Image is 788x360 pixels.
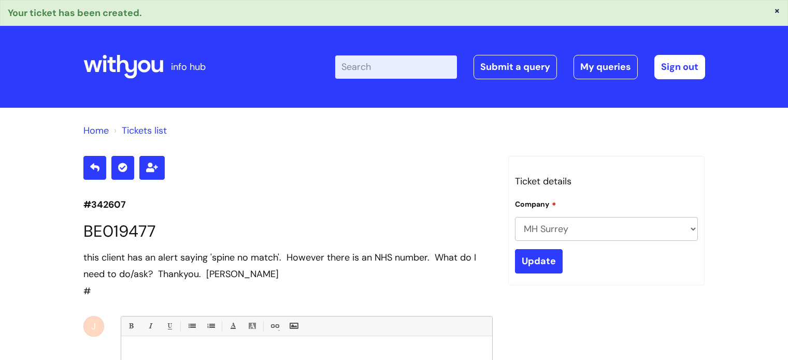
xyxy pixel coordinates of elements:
[226,320,239,333] a: Font Color
[287,320,300,333] a: Insert Image...
[654,55,705,79] a: Sign out
[83,196,493,213] p: #342607
[268,320,281,333] a: Link
[83,249,493,299] div: #
[335,55,457,78] input: Search
[83,122,109,139] li: Solution home
[515,198,556,209] label: Company
[335,55,705,79] div: | -
[515,249,563,273] input: Update
[124,320,137,333] a: Bold (Ctrl-B)
[515,173,698,190] h3: Ticket details
[774,6,780,15] button: ×
[474,55,557,79] a: Submit a query
[83,249,493,283] div: this client has an alert saying 'spine no match'. However there is an NHS number. What do I need ...
[171,59,206,75] p: info hub
[111,122,167,139] li: Tickets list
[122,124,167,137] a: Tickets list
[204,320,217,333] a: 1. Ordered List (Ctrl-Shift-8)
[246,320,259,333] a: Back Color
[574,55,638,79] a: My queries
[83,124,109,137] a: Home
[185,320,198,333] a: • Unordered List (Ctrl-Shift-7)
[83,222,493,241] h1: BE019477
[144,320,156,333] a: Italic (Ctrl-I)
[83,316,104,337] div: J
[163,320,176,333] a: Underline(Ctrl-U)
